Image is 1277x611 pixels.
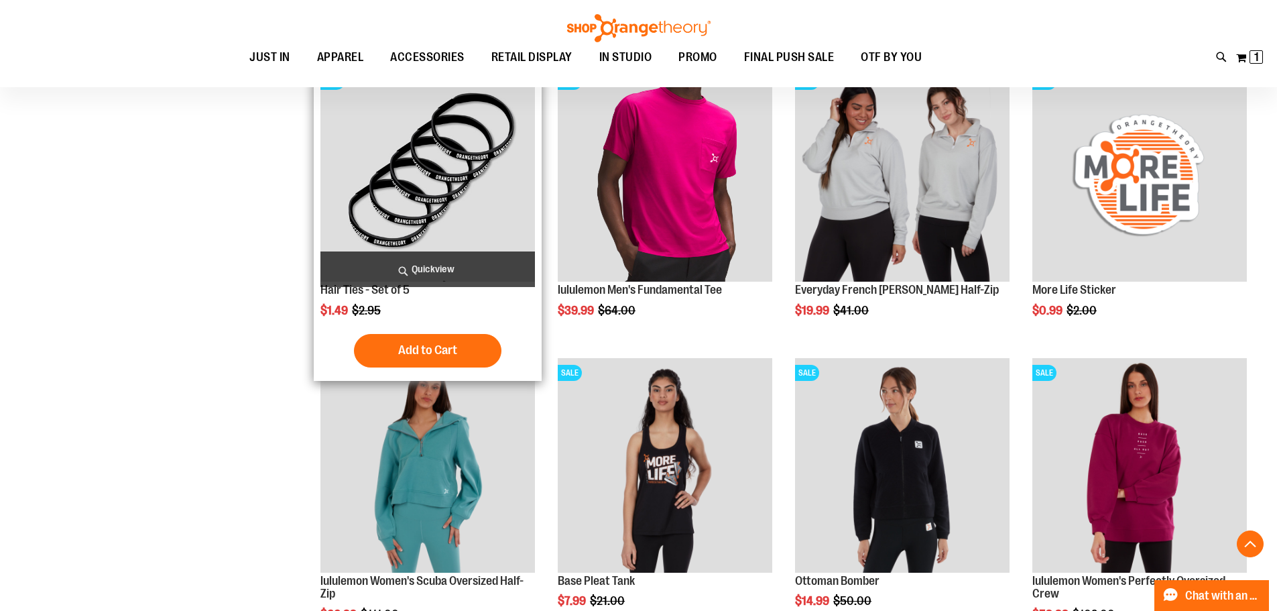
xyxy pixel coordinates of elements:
[795,358,1010,573] img: Product image for Ottoman Bomber
[1067,304,1099,317] span: $2.00
[352,304,383,317] span: $2.95
[795,574,879,588] a: Ottoman Bomber
[320,67,535,284] a: Hair Ties - Set of 5SALE
[795,304,831,317] span: $19.99
[795,365,819,381] span: SALE
[558,283,722,296] a: lululemon Men's Fundamental Tee
[795,283,999,296] a: Everyday French [PERSON_NAME] Half-Zip
[558,358,772,575] a: Product image for Base Pleat TankSALE
[1032,283,1116,296] a: More Life Sticker
[1032,358,1247,573] img: Product image for lululemon Womens Perfectly Oversized Crew
[320,283,410,296] a: Hair Ties - Set of 5
[558,304,596,317] span: $39.99
[320,252,535,287] a: Quickview
[795,67,1010,282] img: Product image for Everyday French Terry 1/2 Zip
[320,358,535,575] a: Product image for lululemon Womens Scuba Oversized Half Zip
[565,14,713,42] img: Shop Orangetheory
[598,304,637,317] span: $64.00
[491,42,572,72] span: RETAIL DISPLAY
[558,574,635,588] a: Base Pleat Tank
[744,42,835,72] span: FINAL PUSH SALE
[551,60,779,351] div: product
[390,42,465,72] span: ACCESSORIES
[558,67,772,284] a: OTF lululemon Mens The Fundamental T Wild BerrySALE
[314,60,542,381] div: product
[795,67,1010,284] a: Product image for Everyday French Terry 1/2 ZipSALE
[558,594,588,608] span: $7.99
[354,334,501,368] button: Add to Cart
[1032,365,1056,381] span: SALE
[398,343,457,357] span: Add to Cart
[1032,67,1247,284] a: Product image for More Life StickerSALE
[795,358,1010,575] a: Product image for Ottoman BomberSALE
[320,304,350,317] span: $1.49
[795,594,831,608] span: $14.99
[320,67,535,282] img: Hair Ties - Set of 5
[599,42,652,72] span: IN STUDIO
[320,574,524,601] a: lululemon Women's Scuba Oversized Half-Zip
[1154,580,1270,611] button: Chat with an Expert
[320,358,535,573] img: Product image for lululemon Womens Scuba Oversized Half Zip
[1254,50,1259,64] span: 1
[861,42,922,72] span: OTF BY YOU
[1026,60,1254,351] div: product
[1032,574,1225,601] a: lululemon Women's Perfectly Oversized Crew
[1185,590,1261,602] span: Chat with an Expert
[249,42,290,72] span: JUST IN
[1032,67,1247,282] img: Product image for More Life Sticker
[558,67,772,282] img: OTF lululemon Mens The Fundamental T Wild Berry
[833,304,871,317] span: $41.00
[317,42,364,72] span: APPAREL
[678,42,717,72] span: PROMO
[788,60,1016,351] div: product
[1032,358,1247,575] a: Product image for lululemon Womens Perfectly Oversized CrewSALE
[833,594,873,608] span: $50.00
[590,594,627,608] span: $21.00
[1032,304,1065,317] span: $0.99
[1237,531,1264,557] button: Back To Top
[558,365,582,381] span: SALE
[558,358,772,573] img: Product image for Base Pleat Tank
